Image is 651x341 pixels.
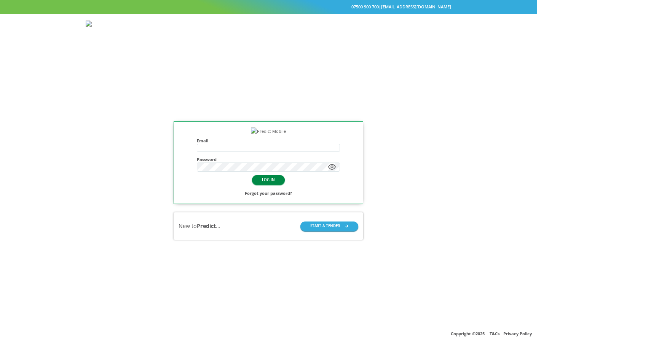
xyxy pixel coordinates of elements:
img: Predict Mobile [86,21,145,29]
img: Predict Mobile [251,127,286,135]
div: New to ... [179,222,220,230]
button: LOG IN [252,175,285,185]
b: Predict [197,222,216,229]
div: | [86,3,451,11]
h4: Email [197,138,340,143]
h4: Password [197,157,340,162]
a: [EMAIL_ADDRESS][DOMAIN_NAME] [381,4,451,10]
a: T&Cs [490,331,499,336]
a: 07500 900 700 [351,4,379,10]
button: START A TENDER [300,221,358,231]
a: Privacy Policy [503,331,532,336]
a: Forgot your password? [245,190,292,198]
